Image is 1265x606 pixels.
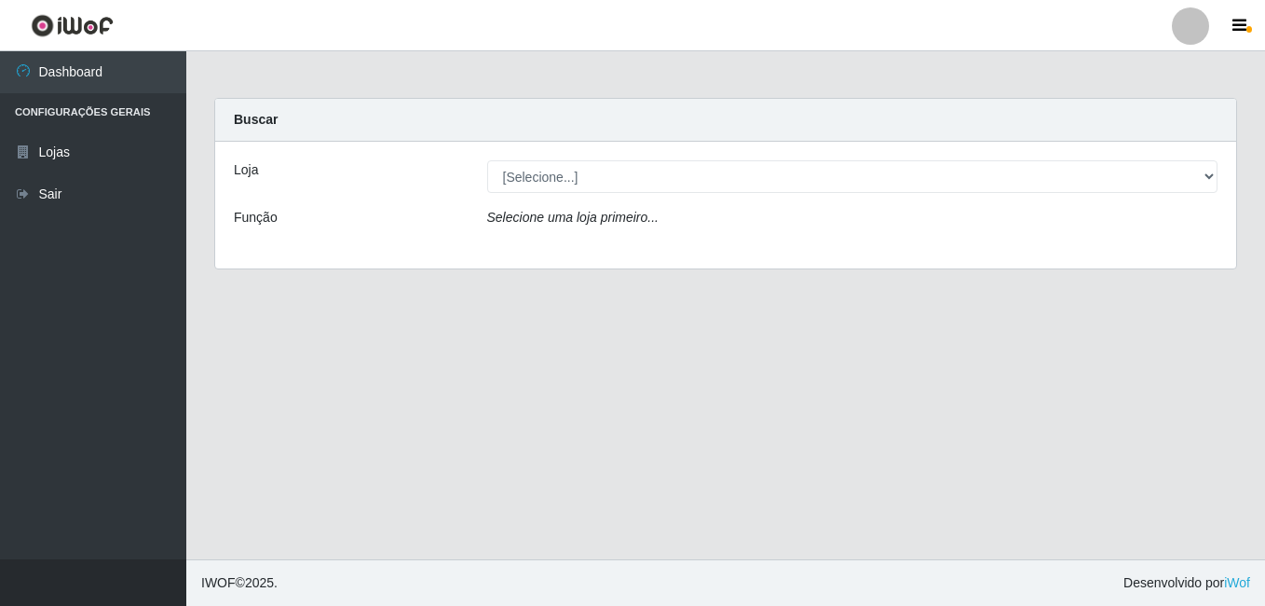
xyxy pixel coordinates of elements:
[234,208,278,227] label: Função
[1224,575,1250,590] a: iWof
[201,575,236,590] span: IWOF
[31,14,114,37] img: CoreUI Logo
[201,573,278,593] span: © 2025 .
[487,210,659,225] i: Selecione uma loja primeiro...
[234,160,258,180] label: Loja
[1123,573,1250,593] span: Desenvolvido por
[234,112,278,127] strong: Buscar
